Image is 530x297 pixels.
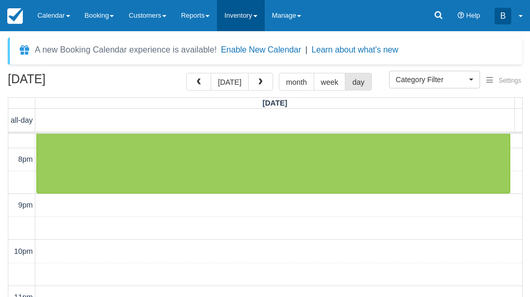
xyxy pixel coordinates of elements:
[314,73,346,91] button: week
[480,73,527,88] button: Settings
[18,155,33,163] span: 8pm
[499,77,521,84] span: Settings
[8,73,139,92] h2: [DATE]
[14,247,33,255] span: 10pm
[7,8,23,24] img: checkfront-main-nav-mini-logo.png
[11,116,33,124] span: all-day
[35,44,217,56] div: A new Booking Calendar experience is available!
[18,201,33,209] span: 9pm
[466,11,480,19] span: Help
[345,73,371,91] button: day
[396,74,467,85] span: Category Filter
[458,12,464,19] i: Help
[211,73,249,91] button: [DATE]
[263,99,288,107] span: [DATE]
[389,71,480,88] button: Category Filter
[495,8,511,24] div: B
[305,45,307,54] span: |
[279,73,314,91] button: month
[221,45,301,55] button: Enable New Calendar
[312,45,398,54] a: Learn about what's new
